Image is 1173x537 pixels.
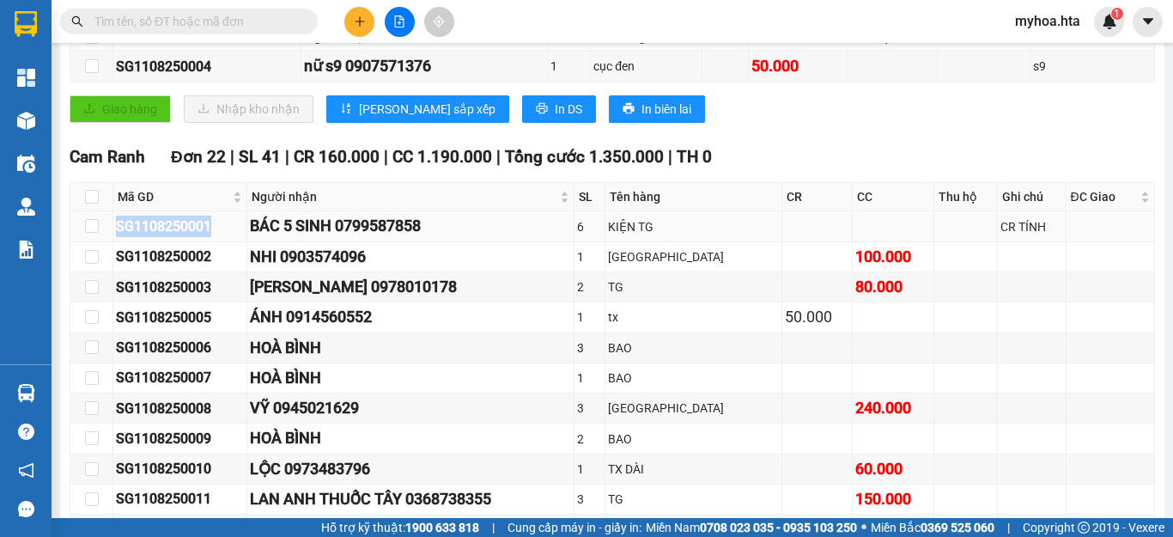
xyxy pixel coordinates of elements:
span: Hỗ trợ kỹ thuật: [321,518,479,537]
div: BAO [608,339,778,357]
button: caret-down [1133,7,1163,37]
span: Tổng cước 1.350.000 [505,147,664,167]
div: [PERSON_NAME] 0978010178 [250,275,571,299]
span: | [1007,518,1010,537]
img: dashboard-icon [17,69,35,87]
div: 1 [577,460,602,479]
div: 100.000 [855,245,931,269]
div: 6 [577,217,602,236]
div: NHI 0903574096 [250,245,571,269]
span: sort-ascending [340,102,352,116]
th: Ghi chú [998,183,1066,211]
span: copyright [1078,522,1090,534]
button: sort-ascending[PERSON_NAME] sắp xếp [326,95,509,123]
div: TX DÀI [608,460,778,479]
span: Miền Nam [646,518,857,537]
span: 1 [1114,8,1120,20]
div: 1 [577,369,602,387]
td: SG1108250011 [113,485,247,515]
span: Cam Ranh [70,147,145,167]
strong: 1900 633 818 [405,521,479,534]
span: | [384,147,388,167]
div: BAO [608,369,778,387]
span: aim [433,15,445,27]
div: 1 [577,247,602,266]
div: SG1108250009 [116,428,244,449]
td: SG1108250008 [113,394,247,424]
div: tx [608,308,778,326]
span: file-add [393,15,405,27]
span: Miền Bắc [871,518,994,537]
div: TG [608,490,778,509]
strong: 0369 525 060 [921,521,994,534]
span: question-circle [18,424,34,440]
span: CR 160.000 [294,147,380,167]
div: 50.000 [785,305,849,329]
img: warehouse-icon [17,155,35,173]
span: In DS [555,100,582,119]
button: printerIn DS [522,95,596,123]
div: cục đen [593,57,699,76]
span: plus [354,15,366,27]
th: Tên hàng [605,183,781,211]
div: LỘC 0973483796 [250,457,571,481]
span: notification [18,462,34,479]
td: SG1108250002 [113,242,247,272]
div: SG1108250001 [116,216,244,237]
span: In biên lai [641,100,691,119]
button: uploadGiao hàng [70,95,171,123]
span: CC 1.190.000 [392,147,492,167]
div: 150.000 [855,487,931,511]
div: CR TÍNH [1000,217,1062,236]
div: SG1108250004 [116,56,298,77]
div: HOÀ BÌNH [250,336,571,360]
button: downloadNhập kho nhận [184,95,313,123]
img: warehouse-icon [17,198,35,216]
div: 60.000 [855,457,931,481]
img: logo-vxr [15,11,37,37]
div: SG1108250010 [116,458,244,479]
span: Đơn 22 [171,147,226,167]
span: Cung cấp máy in - giấy in: [507,518,641,537]
input: Tìm tên, số ĐT hoặc mã đơn [94,12,297,31]
span: search [71,15,83,27]
th: CC [853,183,934,211]
span: [PERSON_NAME] sắp xếp [359,100,495,119]
div: s9 [1033,57,1152,76]
span: | [496,147,501,167]
div: HOÀ BÌNH [250,366,571,390]
span: | [230,147,234,167]
span: printer [536,102,548,116]
button: plus [344,7,374,37]
img: warehouse-icon [17,112,35,130]
td: SG1108250004 [113,52,301,82]
div: 3 [577,490,602,509]
div: 80.000 [855,275,931,299]
div: 1 [577,308,602,326]
div: VỸ 0945021629 [250,396,571,420]
div: ÁNH 0914560552 [250,305,571,329]
span: message [18,501,34,517]
button: file-add [385,7,415,37]
div: KIỆN TG [608,217,778,236]
button: aim [424,7,454,37]
div: LAN ANH THUỐC TÂY 0368738355 [250,487,571,511]
span: myhoa.hta [1001,10,1094,32]
div: SG1108250003 [116,277,244,298]
span: ⚪️ [861,524,866,531]
div: 1 [550,57,587,76]
div: SG1108250008 [116,398,244,419]
div: 3 [577,339,602,357]
img: warehouse-icon [17,384,35,402]
th: SL [574,183,605,211]
div: 240.000 [855,396,931,420]
td: SG1108250006 [113,333,247,363]
div: 2 [577,278,602,296]
span: | [492,518,495,537]
div: 3 [577,399,602,418]
div: TG [608,278,778,296]
span: Người nhận [252,187,556,206]
td: SG1108250010 [113,455,247,485]
td: SG1108250009 [113,424,247,454]
div: [GEOGRAPHIC_DATA] [608,247,778,266]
